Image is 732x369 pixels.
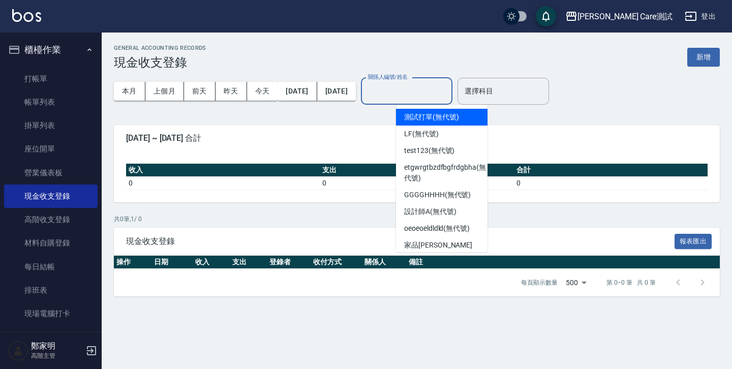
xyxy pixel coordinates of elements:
[406,256,721,269] th: 備註
[681,7,720,26] button: 登出
[31,351,83,360] p: 高階主管
[320,176,513,190] td: 0
[4,255,98,279] a: 每日結帳
[114,82,145,101] button: 本月
[404,190,471,200] span: GGGGHHHH (無代號)
[514,164,708,177] th: 合計
[114,256,151,269] th: 操作
[311,256,362,269] th: 收付方式
[404,112,459,122] span: 測試打單 (無代號)
[230,256,267,269] th: 支出
[404,223,470,234] span: oeoeoeldldld (無代號)
[12,9,41,22] img: Logo
[193,256,230,269] th: 收入
[675,234,712,250] button: 報表匯出
[4,184,98,208] a: 現金收支登錄
[404,129,439,139] span: LF (無代號)
[4,208,98,231] a: 高階收支登錄
[4,137,98,161] a: 座位開單
[404,162,486,183] span: etgwrgtbzdfbgfrdgbha (無代號)
[4,302,98,325] a: 現場電腦打卡
[114,214,720,224] p: 共 0 筆, 1 / 0
[404,145,454,156] span: test123 (無代號)
[31,341,83,351] h5: 鄭家明
[126,133,708,143] span: [DATE] ~ [DATE] 合計
[267,256,311,269] th: 登錄者
[320,164,513,177] th: 支出
[114,45,206,51] h2: GENERAL ACCOUNTING RECORDS
[4,90,98,114] a: 帳單列表
[126,164,320,177] th: 收入
[577,10,673,23] div: [PERSON_NAME] Care測試
[687,52,720,61] a: 新增
[126,236,675,247] span: 現金收支登錄
[562,269,590,296] div: 500
[126,176,320,190] td: 0
[4,279,98,302] a: 排班表
[8,341,28,361] img: Person
[247,82,278,101] button: 今天
[4,325,98,349] a: 掃碼打卡
[278,82,317,101] button: [DATE]
[114,55,206,70] h3: 現金收支登錄
[404,206,456,217] span: 設計師A (無代號)
[4,37,98,63] button: 櫃檯作業
[4,114,98,137] a: 掛單列表
[521,278,558,287] p: 每頁顯示數量
[4,67,98,90] a: 打帳單
[675,236,712,245] a: 報表匯出
[151,256,195,269] th: 日期
[404,240,479,261] span: 家品[PERSON_NAME] (無代號)
[687,48,720,67] button: 新增
[4,161,98,184] a: 營業儀表板
[317,82,356,101] button: [DATE]
[368,73,408,81] label: 關係人編號/姓名
[145,82,184,101] button: 上個月
[536,6,556,26] button: save
[514,176,708,190] td: 0
[606,278,656,287] p: 第 0–0 筆 共 0 筆
[184,82,216,101] button: 前天
[216,82,247,101] button: 昨天
[4,231,98,255] a: 材料自購登錄
[561,6,677,27] button: [PERSON_NAME] Care測試
[362,256,406,269] th: 關係人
